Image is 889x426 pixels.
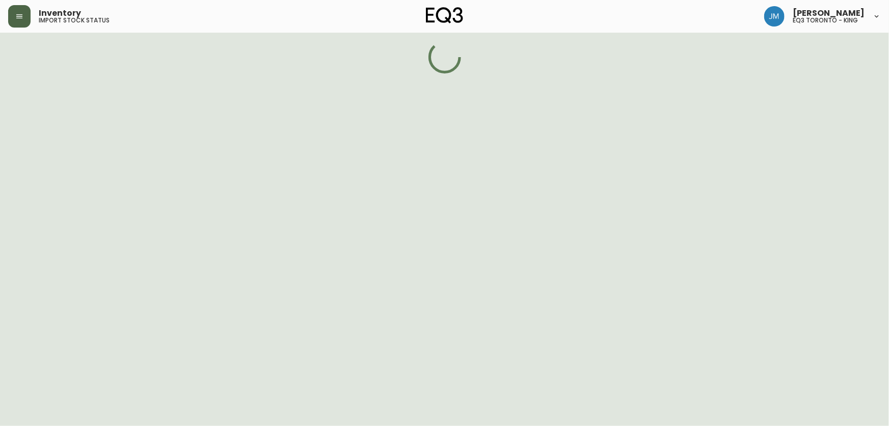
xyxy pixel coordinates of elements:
h5: eq3 toronto - king [793,17,858,23]
img: logo [426,7,464,23]
h5: import stock status [39,17,110,23]
span: Inventory [39,9,81,17]
img: b88646003a19a9f750de19192e969c24 [764,6,785,27]
span: [PERSON_NAME] [793,9,865,17]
